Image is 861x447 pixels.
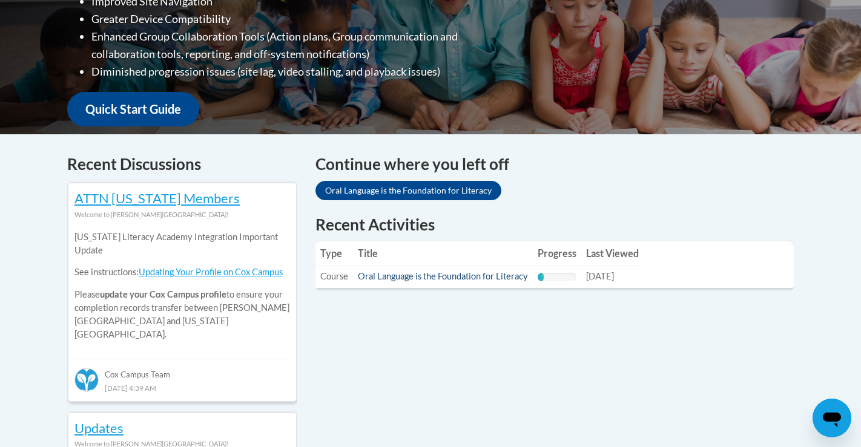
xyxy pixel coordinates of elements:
th: Type [315,241,353,266]
iframe: Button to launch messaging window [813,399,851,437]
p: [US_STATE] Literacy Academy Integration Important Update [74,230,290,257]
a: Oral Language is the Foundation for Literacy [315,181,501,200]
div: Cox Campus Team [74,359,290,380]
b: update your Cox Campus profile [100,289,226,299]
li: Diminished progression issues (site lag, video stalling, and playback issues) [91,63,506,80]
a: Updating Your Profile on Cox Campus [139,267,283,277]
a: Oral Language is the Foundation for Literacy [358,271,528,281]
h1: Recent Activities [315,214,794,235]
div: Progress, % [538,273,544,281]
th: Last Viewed [581,241,644,266]
div: Welcome to [PERSON_NAME][GEOGRAPHIC_DATA]! [74,208,290,221]
th: Title [353,241,533,266]
div: Please to ensure your completion records transfer between [PERSON_NAME][GEOGRAPHIC_DATA] and [US_... [74,221,290,350]
th: Progress [533,241,581,266]
span: Course [320,271,348,281]
div: [DATE] 4:39 AM [74,381,290,394]
img: Cox Campus Team [74,368,99,392]
a: Updates [74,420,124,436]
a: ATTN [US_STATE] Members [74,190,240,206]
li: Greater Device Compatibility [91,10,506,28]
h4: Recent Discussions [67,152,297,176]
p: See instructions: [74,266,290,279]
h4: Continue where you left off [315,152,794,176]
li: Enhanced Group Collaboration Tools (Action plans, Group communication and collaboration tools, re... [91,28,506,63]
span: [DATE] [586,271,614,281]
a: Quick Start Guide [67,92,199,126]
